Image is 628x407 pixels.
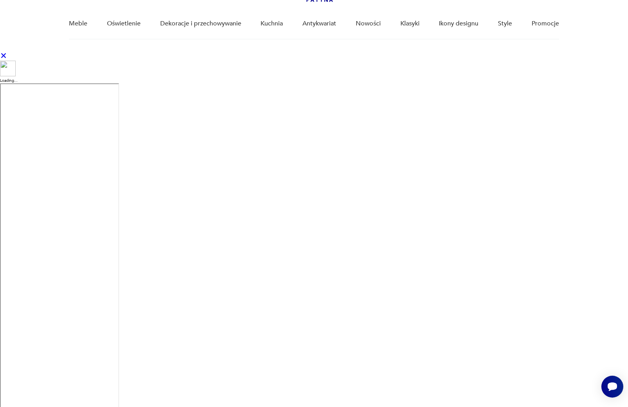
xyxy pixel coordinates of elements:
a: Promocje [532,9,559,39]
a: Antykwariat [302,9,336,39]
a: Style [498,9,512,39]
a: Ikony designu [439,9,478,39]
a: Klasyki [400,9,420,39]
a: Nowości [356,9,381,39]
a: Meble [69,9,87,39]
a: Dekoracje i przechowywanie [160,9,241,39]
iframe: Smartsupp widget button [601,376,623,398]
a: Oświetlenie [107,9,141,39]
a: Kuchnia [261,9,283,39]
